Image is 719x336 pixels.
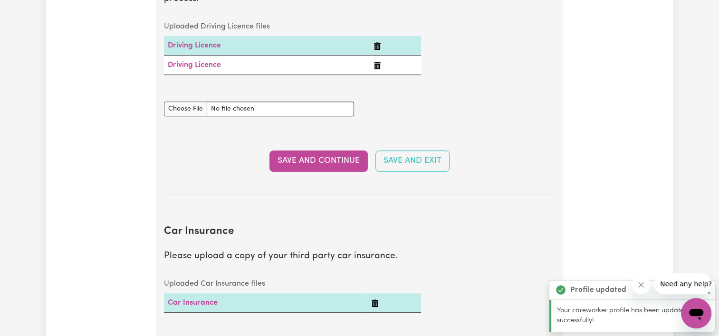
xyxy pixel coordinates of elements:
a: Driving Licence [168,42,221,49]
button: Delete Driving Licence [374,59,381,71]
strong: Profile updated [570,284,626,296]
a: Driving Licence [168,61,221,69]
a: Car Insurance [168,299,218,307]
button: Delete Driving Licence [374,40,381,51]
h2: Car Insurance [164,225,556,238]
iframe: Close message [632,275,651,294]
button: Save and Continue [269,150,368,171]
caption: Uploaded Driving Licence files [164,17,421,36]
button: Save and Exit [375,150,450,171]
span: Need any help? [6,7,58,14]
caption: Uploaded Car Insurance files [164,274,421,293]
p: Your careworker profile has been updated successfully! [557,306,709,326]
iframe: Button to launch messaging window [681,298,711,328]
p: Please upload a copy of your third party car insurance. [164,250,556,263]
button: Delete Car Insurance [371,297,379,308]
iframe: Message from company [654,273,711,294]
